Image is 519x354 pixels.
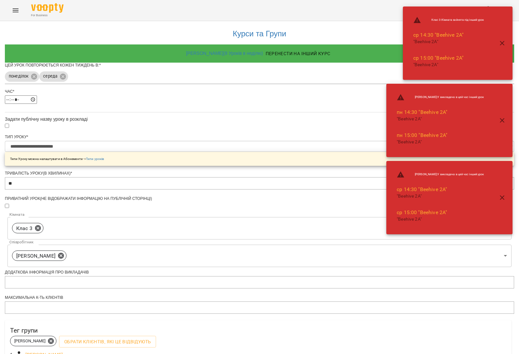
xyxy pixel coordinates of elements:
[397,116,484,122] p: "Beehive 2A"
[5,89,514,94] div: Час
[5,196,514,201] div: Приватний урок(не відображати інформацію на публічній сторінці)
[10,336,56,346] div: [PERSON_NAME]
[397,132,447,138] a: пн 15:00 "Beehive 2A"
[5,134,514,140] div: Тип Уроку
[7,217,512,239] div: Клас 3
[413,32,464,38] a: ср 14:30 "Beehive 2A"
[8,30,511,38] h3: Курси та Групи
[31,13,64,18] span: For Business
[31,3,64,13] img: Voopty Logo
[16,252,55,260] p: [PERSON_NAME]
[5,295,514,300] div: Максимальна к-ть клієнтів
[397,186,447,192] a: ср 14:30 "Beehive 2A"
[5,69,514,84] div: понеділоксереда
[86,157,104,161] a: Типи уроків
[7,245,512,267] div: [PERSON_NAME]
[413,39,484,45] p: "Beehive 2A"
[397,139,484,145] p: "Beehive 2A"
[12,223,43,233] div: Клас 3
[5,270,514,275] div: Додаткова інформація про викладачів
[413,62,484,68] p: "Beehive 2A"
[392,168,489,181] li: [PERSON_NAME] : У викладача в цей час інший урок
[12,250,66,261] div: [PERSON_NAME]
[392,91,489,104] li: [PERSON_NAME] : У викладача в цей час інший урок
[397,193,484,200] p: "Beehive 2A"
[59,336,156,348] button: Обрати клієнтів, які це відвідують
[5,171,514,176] div: Тривалість уроку(в хвилинах)
[64,338,151,346] span: Обрати клієнтів, які це відвідують
[408,14,489,27] li: Клас 3 : Кімната зайнята під інший урок
[5,71,39,82] div: понеділок
[186,51,263,56] a: [PERSON_NAME] ( 8 Уроків в неділю )
[397,216,484,223] p: "Beehive 2A"
[5,116,514,122] div: Задати публічну назву уроку в розкладі
[266,50,331,57] span: Перенести на інший курс
[8,3,23,18] button: Menu
[39,73,61,79] span: середа
[397,109,447,115] a: пн 14:30 "Beehive 2A"
[5,73,32,79] span: понеділок
[413,55,464,61] a: ср 15:00 "Beehive 2A"
[10,338,49,344] span: [PERSON_NAME]
[263,48,333,59] button: Перенести на інший курс
[10,325,506,336] h6: Тег групи
[397,209,447,215] a: ср 15:00 "Beehive 2A"
[5,63,514,68] div: Цей урок повторюється кожен тиждень в:
[16,225,32,232] p: Клас 3
[39,71,68,82] div: середа
[10,156,104,161] p: Типи Уроку можна налаштувати в Абонементи ->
